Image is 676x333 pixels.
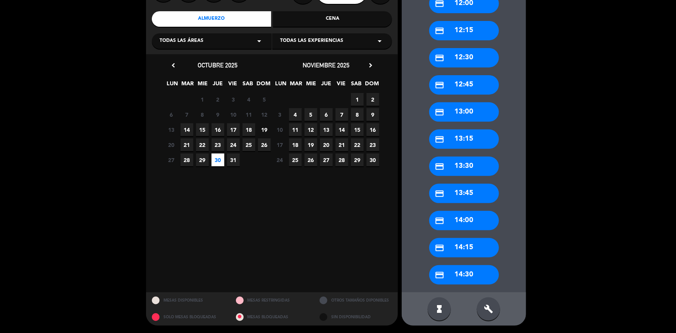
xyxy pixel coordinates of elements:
[146,309,230,326] div: SOLO MESAS BLOQUEADAS
[212,123,224,136] span: 16
[304,123,317,136] span: 12
[273,154,286,166] span: 24
[273,138,286,151] span: 17
[304,138,317,151] span: 19
[335,123,348,136] span: 14
[165,123,178,136] span: 13
[280,37,343,45] span: Todas las experiencias
[289,138,302,151] span: 18
[227,138,240,151] span: 24
[303,61,350,69] span: noviembre 2025
[227,93,240,106] span: 3
[230,309,314,326] div: MESAS BLOQUEADAS
[160,37,203,45] span: Todas las áreas
[181,123,193,136] span: 14
[429,21,499,40] div: 12:15
[242,79,255,92] span: SAB
[257,79,270,92] span: DOM
[484,304,493,314] i: build
[351,108,364,121] span: 8
[429,129,499,149] div: 13:15
[366,123,379,136] span: 16
[320,123,333,136] span: 13
[314,292,398,309] div: OTROS TAMAÑOS DIPONIBLES
[435,162,445,171] i: credit_card
[181,138,193,151] span: 21
[435,135,445,144] i: credit_card
[166,79,179,92] span: LUN
[181,79,194,92] span: MAR
[181,108,193,121] span: 7
[304,154,317,166] span: 26
[366,61,375,69] i: chevron_right
[320,79,333,92] span: JUE
[289,108,302,121] span: 4
[435,80,445,90] i: credit_card
[429,48,499,67] div: 12:30
[335,154,348,166] span: 28
[305,79,318,92] span: MIE
[227,108,240,121] span: 10
[429,75,499,95] div: 12:45
[243,123,255,136] span: 18
[351,123,364,136] span: 15
[320,154,333,166] span: 27
[273,11,392,27] div: Cena
[196,79,209,92] span: MIE
[243,93,255,106] span: 4
[212,93,224,106] span: 2
[351,93,364,106] span: 1
[335,138,348,151] span: 21
[258,123,271,136] span: 19
[152,11,271,27] div: Almuerzo
[165,138,178,151] span: 20
[320,138,333,151] span: 20
[227,154,240,166] span: 31
[429,102,499,122] div: 13:00
[258,108,271,121] span: 12
[196,123,209,136] span: 15
[429,238,499,257] div: 14:15
[196,154,209,166] span: 29
[181,154,193,166] span: 28
[365,79,378,92] span: DOM
[196,108,209,121] span: 8
[435,216,445,226] i: credit_card
[304,108,317,121] span: 5
[273,108,286,121] span: 3
[227,123,240,136] span: 17
[435,26,445,36] i: credit_card
[366,93,379,106] span: 2
[243,138,255,151] span: 25
[196,138,209,151] span: 22
[165,108,178,121] span: 6
[314,309,398,326] div: SIN DISPONIBILIDAD
[435,53,445,63] i: credit_card
[429,265,499,285] div: 14:30
[255,36,264,46] i: arrow_drop_down
[212,79,224,92] span: JUE
[350,79,363,92] span: SAB
[196,93,209,106] span: 1
[429,157,499,176] div: 13:30
[351,154,364,166] span: 29
[289,123,302,136] span: 11
[335,108,348,121] span: 7
[227,79,239,92] span: VIE
[243,108,255,121] span: 11
[258,93,271,106] span: 5
[435,304,444,314] i: hourglass_full
[273,123,286,136] span: 10
[435,189,445,198] i: credit_card
[429,184,499,203] div: 13:45
[212,108,224,121] span: 9
[435,270,445,280] i: credit_card
[351,138,364,151] span: 22
[289,154,302,166] span: 25
[275,79,287,92] span: LUN
[165,154,178,166] span: 27
[212,154,224,166] span: 30
[375,36,384,46] i: arrow_drop_down
[258,138,271,151] span: 26
[435,243,445,253] i: credit_card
